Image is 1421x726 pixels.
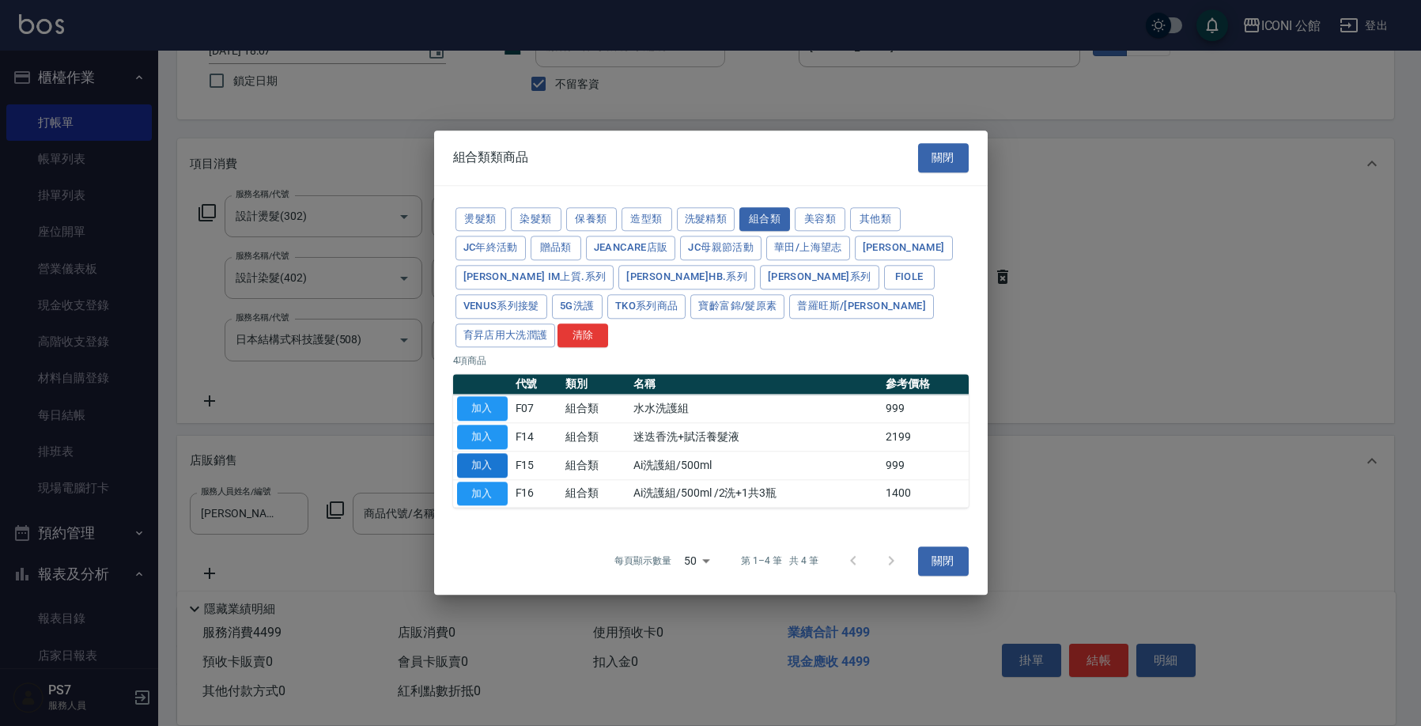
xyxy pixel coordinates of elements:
[741,554,818,569] p: 第 1–4 筆 共 4 筆
[690,294,784,319] button: 寶齡富錦/髮原素
[629,423,882,452] td: 迷迭香洗+賦活養髮液
[561,423,629,452] td: 組合類
[789,294,934,319] button: 普羅旺斯/[PERSON_NAME]
[561,375,629,395] th: 類別
[607,294,686,319] button: TKO系列商品
[512,452,561,480] td: F15
[918,546,969,576] button: 關閉
[457,453,508,478] button: 加入
[622,207,672,232] button: 造型類
[629,452,882,480] td: Ai洗護組/500ml
[455,294,547,319] button: Venus系列接髮
[557,323,608,348] button: 清除
[766,236,850,261] button: 華田/上海望志
[614,554,671,569] p: 每頁顯示數量
[795,207,845,232] button: 美容類
[457,397,508,422] button: 加入
[882,375,969,395] th: 參考價格
[512,395,561,423] td: F07
[455,265,614,289] button: [PERSON_NAME] iM上質.系列
[561,395,629,423] td: 組合類
[552,294,603,319] button: 5G洗護
[884,265,935,289] button: Fiole
[512,479,561,508] td: F16
[586,236,676,261] button: JeanCare店販
[531,236,581,261] button: 贈品類
[511,207,561,232] button: 染髮類
[561,479,629,508] td: 組合類
[457,425,508,449] button: 加入
[566,207,617,232] button: 保養類
[629,395,882,423] td: 水水洗護組
[882,479,969,508] td: 1400
[855,236,953,261] button: [PERSON_NAME]
[882,452,969,480] td: 999
[512,375,561,395] th: 代號
[561,452,629,480] td: 組合類
[618,265,755,289] button: [PERSON_NAME]HB.系列
[512,423,561,452] td: F14
[455,207,506,232] button: 燙髮類
[629,375,882,395] th: 名稱
[455,323,556,348] button: 育昇店用大洗潤護
[882,395,969,423] td: 999
[760,265,879,289] button: [PERSON_NAME]系列
[453,354,969,369] p: 4 項商品
[457,482,508,506] button: 加入
[739,207,790,232] button: 組合類
[680,236,762,261] button: JC母親節活動
[882,423,969,452] td: 2199
[850,207,901,232] button: 其他類
[918,143,969,172] button: 關閉
[453,150,529,166] span: 組合類類商品
[678,540,716,583] div: 50
[629,479,882,508] td: Ai洗護組/500ml /2洗+1共3瓶
[677,207,735,232] button: 洗髮精類
[455,236,526,261] button: JC年終活動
